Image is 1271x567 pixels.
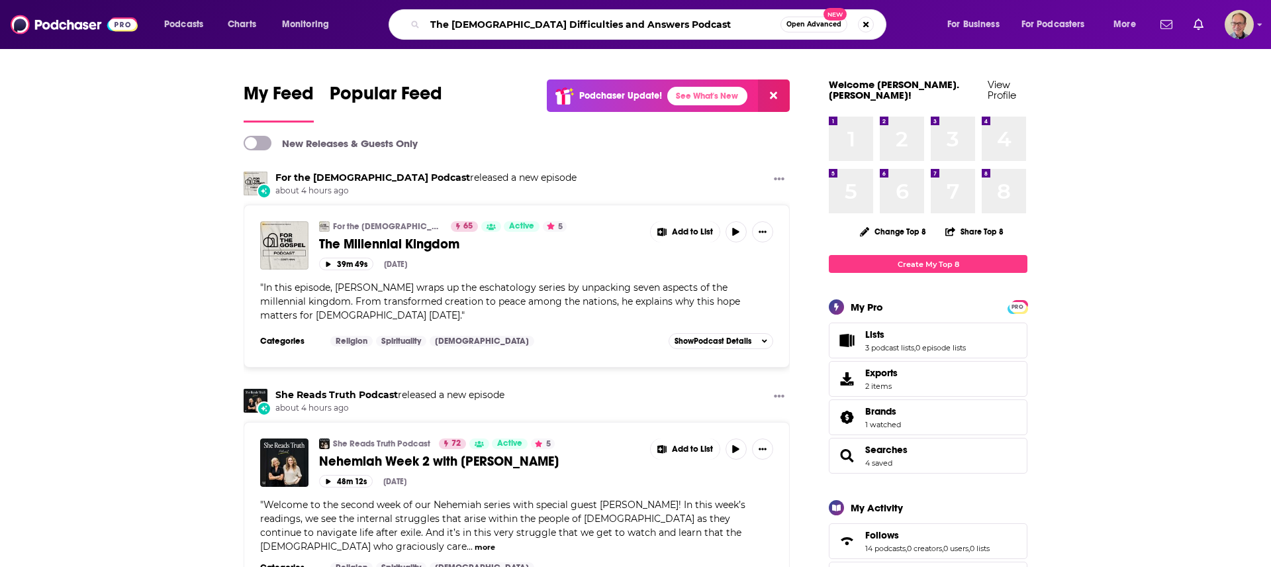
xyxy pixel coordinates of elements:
[260,282,740,321] span: " "
[504,221,540,232] a: Active
[907,544,942,553] a: 0 creators
[425,14,780,35] input: Search podcasts, credits, & more...
[651,438,720,460] button: Show More Button
[675,336,751,346] span: Show Podcast Details
[319,453,641,470] a: Nehemiah Week 2 with [PERSON_NAME]
[865,529,899,541] span: Follows
[319,453,559,470] span: Nehemiah Week 2 with [PERSON_NAME]
[651,221,720,242] button: Show More Button
[914,343,916,352] span: ,
[275,389,398,401] a: She Reads Truth Podcast
[865,544,906,553] a: 14 podcasts
[752,438,773,460] button: Show More Button
[829,399,1027,435] span: Brands
[463,220,473,233] span: 65
[1225,10,1254,39] button: Show profile menu
[376,336,426,346] a: Spirituality
[244,82,314,113] span: My Feed
[492,438,528,449] a: Active
[916,343,966,352] a: 0 episode lists
[1225,10,1254,39] img: User Profile
[467,541,473,552] span: ...
[275,403,504,414] span: about 4 hours ago
[475,542,495,553] button: more
[829,523,1027,559] span: Follows
[497,437,522,450] span: Active
[319,221,330,232] img: For the Gospel Podcast
[579,90,662,101] p: Podchaser Update!
[833,408,860,427] a: Brands
[531,438,555,449] button: 5
[330,336,373,346] a: Religion
[1188,13,1209,36] a: Show notifications dropdown
[260,499,745,552] span: Welcome to the second week of our Nehemiah series with special guest [PERSON_NAME]! In this week’...
[1155,13,1178,36] a: Show notifications dropdown
[257,183,271,198] div: New Episode
[401,9,899,40] div: Search podcasts, credits, & more...
[968,544,970,553] span: ,
[865,329,884,340] span: Lists
[988,78,1016,101] a: View Profile
[330,82,442,123] a: Popular Feed
[833,446,860,465] a: Searches
[275,172,470,183] a: For the Gospel Podcast
[260,336,320,346] h3: Categories
[947,15,1000,34] span: For Business
[244,82,314,123] a: My Feed
[257,401,271,416] div: New Episode
[865,405,896,417] span: Brands
[829,361,1027,397] a: Exports
[439,438,466,449] a: 72
[319,236,459,252] span: The Millennial Kingdom
[1010,302,1025,312] span: PRO
[865,343,914,352] a: 3 podcast lists
[865,458,892,468] a: 4 saved
[164,15,203,34] span: Podcasts
[970,544,990,553] a: 0 lists
[829,438,1027,474] span: Searches
[260,438,308,487] img: Nehemiah Week 2 with Elizabeth Woodson
[383,477,406,486] div: [DATE]
[330,82,442,113] span: Popular Feed
[865,329,966,340] a: Lists
[865,420,901,429] a: 1 watched
[865,405,901,417] a: Brands
[865,529,990,541] a: Follows
[273,14,346,35] button: open menu
[852,223,934,240] button: Change Top 8
[672,227,713,237] span: Add to List
[667,87,747,105] a: See What's New
[829,255,1027,273] a: Create My Top 8
[319,475,373,488] button: 48m 12s
[319,438,330,449] img: She Reads Truth Podcast
[752,221,773,242] button: Show More Button
[430,336,534,346] a: [DEMOGRAPHIC_DATA]
[829,78,959,101] a: Welcome [PERSON_NAME].[PERSON_NAME]!
[11,12,138,37] img: Podchaser - Follow, Share and Rate Podcasts
[228,15,256,34] span: Charts
[672,444,713,454] span: Add to List
[865,382,898,391] span: 2 items
[451,221,478,232] a: 65
[1010,301,1025,311] a: PRO
[333,438,430,449] a: She Reads Truth Podcast
[829,323,1027,358] span: Lists
[244,172,267,195] a: For the Gospel Podcast
[865,367,898,379] span: Exports
[1225,10,1254,39] span: Logged in as tommy.lynch
[1013,14,1104,35] button: open menu
[260,221,308,270] img: The Millennial Kingdom
[275,389,504,401] h3: released a new episode
[945,219,1004,244] button: Share Top 8
[786,21,841,28] span: Open Advanced
[865,444,908,456] a: Searches
[319,258,373,270] button: 39m 49s
[244,136,418,150] a: New Releases & Guests Only
[244,389,267,413] img: She Reads Truth Podcast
